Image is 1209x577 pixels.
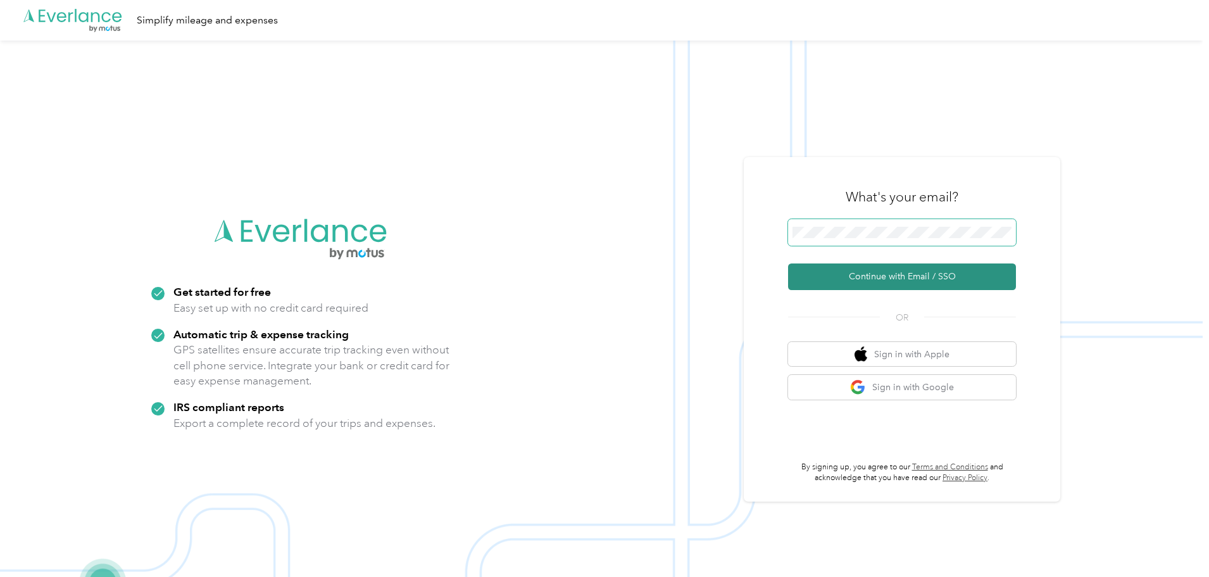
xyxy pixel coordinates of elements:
[880,311,924,324] span: OR
[788,375,1016,400] button: google logoSign in with Google
[943,473,987,483] a: Privacy Policy
[912,462,988,472] a: Terms and Conditions
[788,462,1016,484] p: By signing up, you agree to our and acknowledge that you have read our .
[788,342,1016,367] button: apple logoSign in with Apple
[173,400,284,414] strong: IRS compliant reports
[173,342,450,389] p: GPS satellites ensure accurate trip tracking even without cell phone service. Integrate your bank...
[788,263,1016,290] button: Continue with Email / SSO
[173,327,349,341] strong: Automatic trip & expense tracking
[855,346,867,362] img: apple logo
[137,13,278,29] div: Simplify mileage and expenses
[173,415,435,431] p: Export a complete record of your trips and expenses.
[846,188,958,206] h3: What's your email?
[173,285,271,298] strong: Get started for free
[850,379,866,395] img: google logo
[173,300,368,316] p: Easy set up with no credit card required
